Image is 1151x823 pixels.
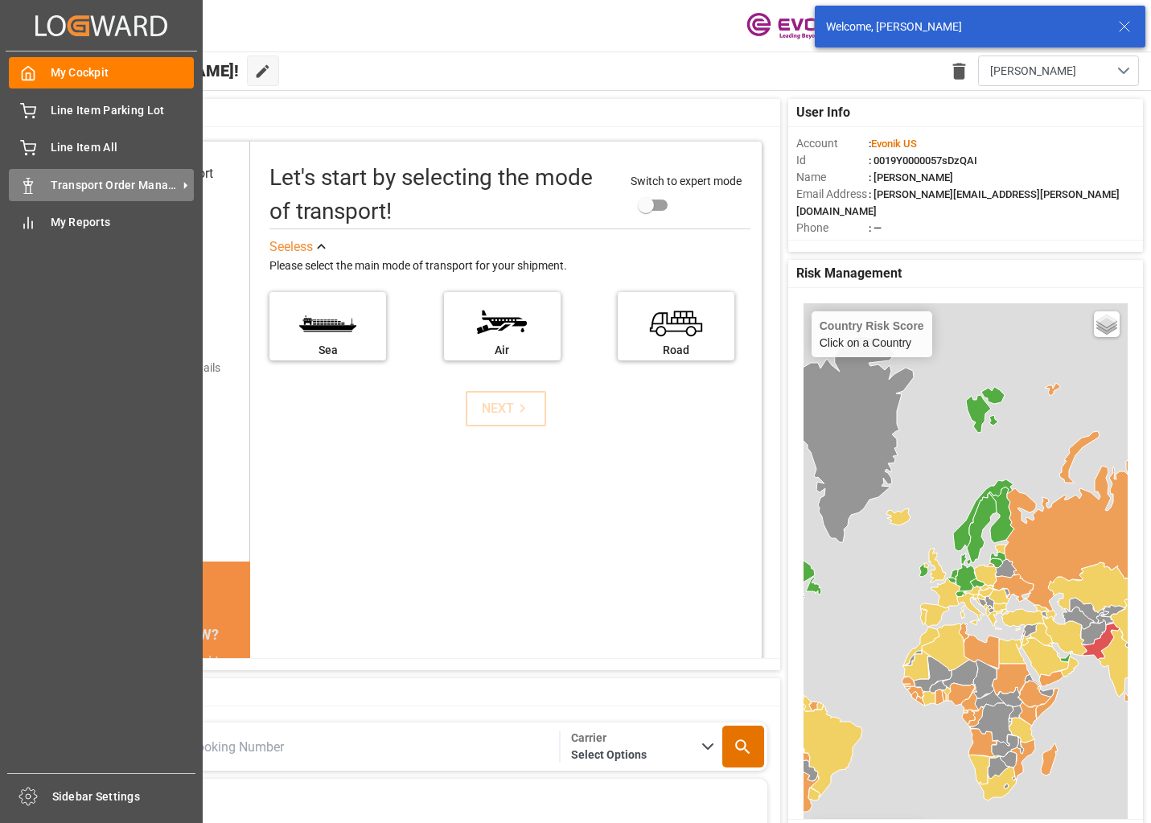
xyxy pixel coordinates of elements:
[796,135,869,152] span: Account
[9,132,194,163] a: Line Item All
[990,63,1076,80] span: [PERSON_NAME]
[66,56,239,86] span: Hello [PERSON_NAME]!
[269,161,615,228] div: Let's start by selecting the mode of transport!
[9,57,194,88] a: My Cockpit
[9,94,194,126] a: Line Item Parking Lot
[452,342,553,359] div: Air
[269,237,313,257] div: See less
[869,239,956,251] span: : Freight Forwarder
[51,177,178,194] span: Transport Order Management
[482,399,531,418] div: NEXT
[796,103,850,122] span: User Info
[796,220,869,237] span: Phone
[826,19,1103,35] div: Welcome, [PERSON_NAME]
[565,726,717,767] button: open menu
[796,237,869,253] span: Account Type
[871,138,917,150] span: Evonik US
[746,12,851,40] img: Evonik-brand-mark-Deep-Purple-RGB.jpeg_1700498283.jpeg
[631,175,742,187] span: Switch to expert mode
[796,188,1120,217] span: : [PERSON_NAME][EMAIL_ADDRESS][PERSON_NAME][DOMAIN_NAME]
[571,747,697,763] span: Select Options
[626,342,726,359] div: Road
[796,264,902,283] span: Risk Management
[796,152,869,169] span: Id
[51,64,195,81] span: My Cockpit
[51,139,195,156] span: Line Item All
[269,257,750,276] div: Please select the main mode of transport for your shipment.
[277,342,378,359] div: Sea
[869,171,953,183] span: : [PERSON_NAME]
[78,726,555,767] input: Enter Container / Booking Number
[796,169,869,186] span: Name
[9,207,194,238] a: My Reports
[51,102,195,119] span: Line Item Parking Lot
[466,391,546,426] button: NEXT
[796,186,869,203] span: Email Address
[869,138,917,150] span: :
[571,730,697,747] span: Carrier
[51,214,195,231] span: My Reports
[722,726,764,767] button: Search
[869,222,882,234] span: : —
[820,319,924,349] div: Click on a Country
[869,154,977,167] span: : 0019Y0000057sDzQAI
[820,319,924,332] h4: Country Risk Score
[1094,311,1120,337] a: Layers
[978,56,1139,86] button: open menu
[52,788,196,805] span: Sidebar Settings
